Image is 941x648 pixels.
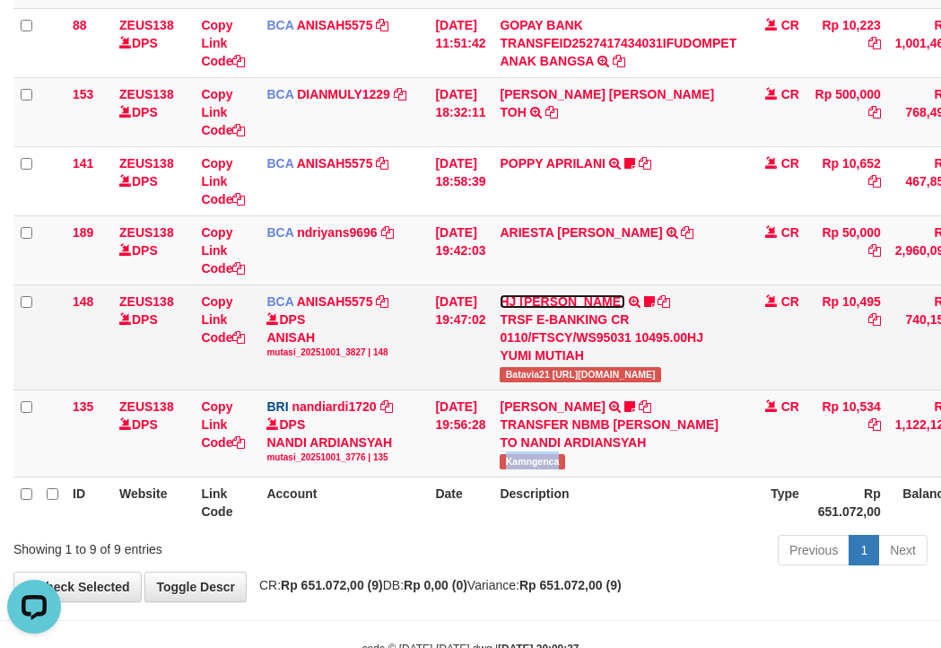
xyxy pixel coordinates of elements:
a: POPPY APRILANI [500,156,605,171]
th: Account [259,477,428,528]
th: ID [65,477,112,528]
td: Rp 10,652 [806,146,888,215]
td: [DATE] 19:56:28 [428,390,492,477]
a: ZEUS138 [119,225,174,240]
th: Rp 651.072,00 [806,477,888,528]
div: mutasi_20251001_3776 | 135 [266,451,421,464]
td: DPS [112,390,194,477]
td: Rp 10,534 [806,390,888,477]
a: ZEUS138 [119,18,174,32]
span: CR [781,87,799,101]
span: BCA [266,87,293,101]
a: Toggle Descr [144,572,247,602]
span: BCA [266,156,293,171]
a: Copy KELVIN PRAYOGA to clipboard [639,399,651,414]
span: 88 [73,18,87,32]
span: 189 [73,225,93,240]
td: Rp 50,000 [806,215,888,285]
td: DPS [112,285,194,390]
td: [DATE] 18:32:11 [428,77,492,146]
span: Kamngenca [500,454,564,469]
a: Copy nandiardi1720 to clipboard [380,399,393,414]
a: nandiardi1720 [292,399,376,414]
div: TRANSFER NBMB [PERSON_NAME] TO NANDI ARDIANSYAH [500,416,736,451]
div: mutasi_20251001_3827 | 148 [266,346,421,359]
a: Copy Rp 10,534 to clipboard [868,417,881,432]
span: CR: DB: Variance: [250,578,622,592]
a: ZEUS138 [119,87,174,101]
a: Copy Rp 10,495 to clipboard [868,312,881,327]
th: Link Code [194,477,259,528]
a: Copy POPPY APRILANI to clipboard [639,156,651,171]
a: Copy Rp 50,000 to clipboard [868,243,881,258]
a: [PERSON_NAME] [500,399,605,414]
a: ZEUS138 [119,399,174,414]
span: CR [781,225,799,240]
td: DPS [112,8,194,77]
a: DIANMULY1229 [297,87,390,101]
th: Date [428,477,492,528]
a: Copy ANISAH5575 to clipboard [376,156,388,171]
span: BCA [266,294,293,309]
a: Copy Link Code [201,87,245,137]
span: Batavia21 [URL][DOMAIN_NAME] [500,367,660,382]
a: Copy Rp 10,652 to clipboard [868,174,881,188]
a: ANISAH5575 [297,18,373,32]
a: ndriyans9696 [297,225,378,240]
div: DPS NANDI ARDIANSYAH [266,416,421,464]
a: ARIESTA [PERSON_NAME] [500,225,662,240]
div: Showing 1 to 9 of 9 entries [13,533,379,558]
a: ZEUS138 [119,156,174,171]
a: ANISAH5575 [297,294,373,309]
td: [DATE] 18:58:39 [428,146,492,215]
span: CR [781,294,799,309]
a: Copy HJ YUMI MUTIAH to clipboard [658,294,670,309]
a: Copy ANISAH5575 to clipboard [376,18,388,32]
span: 135 [73,399,93,414]
th: Description [492,477,744,528]
a: GOPAY BANK TRANSFEID2527417434031IFUDOMPET ANAK BANGSA [500,18,736,68]
a: [PERSON_NAME] [PERSON_NAME] TOH [500,87,714,119]
a: Copy CARINA OCTAVIA TOH to clipboard [545,105,558,119]
span: CR [781,156,799,171]
td: Rp 500,000 [806,77,888,146]
strong: Rp 651.072,00 (9) [281,578,383,592]
a: Copy ARIESTA HERU PRAKO to clipboard [681,225,693,240]
a: Copy Link Code [201,18,245,68]
span: CR [781,18,799,32]
td: [DATE] 19:47:02 [428,285,492,390]
strong: Rp 651.072,00 (9) [519,578,622,592]
td: DPS [112,215,194,285]
a: Copy Link Code [201,399,245,450]
a: ANISAH5575 [297,156,373,171]
td: Rp 10,223 [806,8,888,77]
span: CR [781,399,799,414]
span: 148 [73,294,93,309]
a: Next [878,535,928,565]
a: Copy Link Code [201,156,245,206]
a: Copy Link Code [201,294,245,345]
span: 153 [73,87,93,101]
span: BCA [266,225,293,240]
td: Rp 10,495 [806,285,888,390]
a: Copy Rp 500,000 to clipboard [868,105,881,119]
a: Copy Link Code [201,225,245,276]
a: Check Selected [13,572,142,602]
td: [DATE] 11:51:42 [428,8,492,77]
a: Copy ndriyans9696 to clipboard [381,225,394,240]
td: DPS [112,77,194,146]
span: BCA [266,18,293,32]
a: ZEUS138 [119,294,174,309]
button: Open LiveChat chat widget [7,7,61,61]
a: Copy Rp 10,223 to clipboard [868,36,881,50]
span: BRI [266,399,288,414]
div: TRSF E-BANKING CR 0110/FTSCY/WS95031 10495.00HJ YUMI MUTIAH [500,311,736,364]
a: Copy ANISAH5575 to clipboard [376,294,388,309]
td: [DATE] 19:42:03 [428,215,492,285]
th: Type [744,477,806,528]
th: Website [112,477,194,528]
td: DPS [112,146,194,215]
a: Copy DIANMULY1229 to clipboard [394,87,406,101]
a: Previous [778,535,850,565]
a: Copy GOPAY BANK TRANSFEID2527417434031IFUDOMPET ANAK BANGSA to clipboard [613,54,625,68]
